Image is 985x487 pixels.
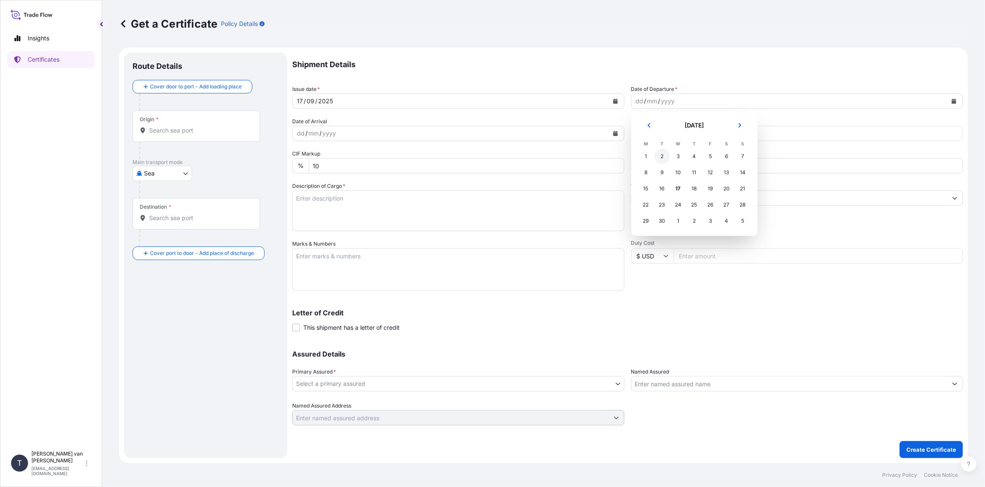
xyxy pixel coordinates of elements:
div: Friday 5 September 2025 [703,149,718,164]
div: Sunday 14 September 2025 [735,165,751,180]
div: September 2025 [638,119,751,229]
button: Previous [640,119,658,132]
th: F [703,139,719,148]
th: M [638,139,654,148]
div: Tuesday 23 September 2025 [655,197,670,212]
div: Saturday 13 September 2025 [719,165,734,180]
div: Monday 15 September 2025 [638,181,654,196]
div: Wednesday 1 October 2025 [671,213,686,229]
section: Calendar [631,112,758,236]
div: Sunday 7 September 2025 [735,149,751,164]
div: Friday 3 October 2025 [703,213,718,229]
div: Thursday 18 September 2025 [687,181,702,196]
div: Sunday 5 October 2025 [735,213,751,229]
div: Thursday 4 September 2025 [687,149,702,164]
p: Get a Certificate [119,17,217,31]
div: Sunday 21 September 2025 [735,181,751,196]
div: Monday 1 September 2025 [638,149,654,164]
div: Wednesday 10 September 2025 [671,165,686,180]
p: Policy Details [221,20,258,28]
div: Monday 29 September 2025 [638,213,654,229]
div: Tuesday 2 September 2025 [655,149,670,164]
div: Thursday 11 September 2025 [687,165,702,180]
div: Tuesday 16 September 2025 [655,181,670,196]
table: September 2025 [638,139,751,229]
div: Today, Wednesday 17 September 2025 [671,181,686,196]
div: Wednesday 3 September 2025 [671,149,686,164]
div: Friday 19 September 2025 [703,181,718,196]
div: Saturday 27 September 2025 [719,197,734,212]
th: S [719,139,735,148]
div: Tuesday 30 September 2025 [655,213,670,229]
div: Monday 22 September 2025 [638,197,654,212]
th: W [670,139,686,148]
div: Wednesday 24 September 2025 [671,197,686,212]
th: S [735,139,751,148]
div: Friday 12 September 2025 [703,165,718,180]
th: T [686,139,703,148]
div: Saturday 20 September 2025 [719,181,734,196]
div: Friday 26 September 2025 [703,197,718,212]
div: Thursday 25 September 2025 [687,197,702,212]
button: Next [731,119,749,132]
div: Tuesday 9 September 2025 [655,165,670,180]
h2: [DATE] [663,121,725,130]
div: Saturday 6 September 2025 [719,149,734,164]
th: T [654,139,670,148]
div: Sunday 28 September 2025 [735,197,751,212]
div: Monday 8 September 2025 [638,165,654,180]
div: Saturday 4 October 2025 [719,213,734,229]
div: Thursday 2 October 2025 [687,213,702,229]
